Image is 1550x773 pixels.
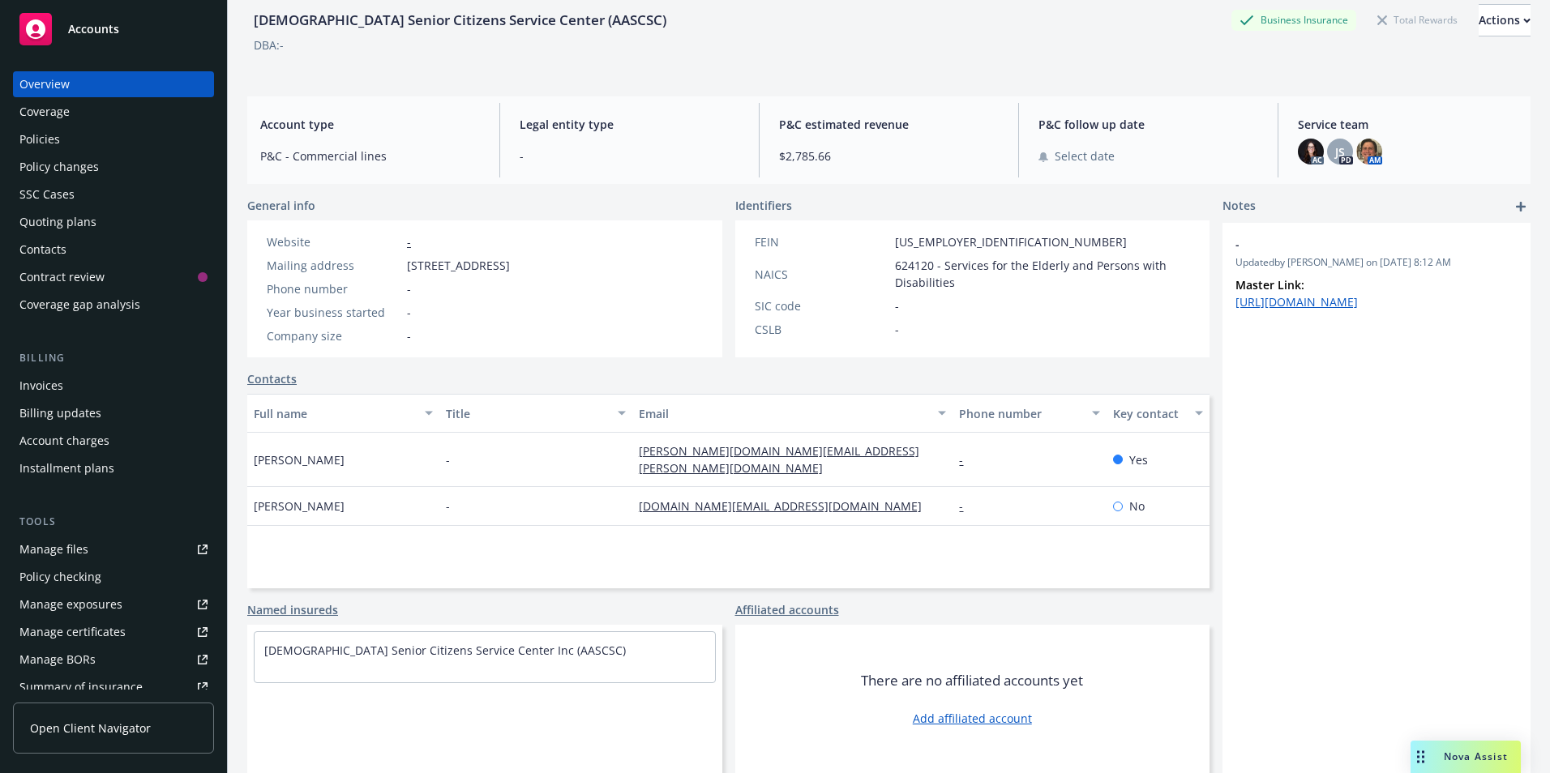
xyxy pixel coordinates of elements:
[407,304,411,321] span: -
[895,297,899,314] span: -
[959,405,1082,422] div: Phone number
[1038,116,1258,133] span: P&C follow up date
[19,237,66,263] div: Contacts
[13,182,214,207] a: SSC Cases
[13,400,214,426] a: Billing updates
[1055,147,1115,164] span: Select date
[446,405,607,422] div: Title
[267,280,400,297] div: Phone number
[1479,5,1531,36] div: Actions
[264,643,626,658] a: [DEMOGRAPHIC_DATA] Senior Citizens Service Center Inc (AASCSC)
[13,536,214,562] a: Manage files
[19,564,101,590] div: Policy checking
[755,266,888,283] div: NAICS
[959,498,976,514] a: -
[13,428,214,454] a: Account charges
[13,99,214,125] a: Coverage
[520,116,739,133] span: Legal entity type
[19,182,75,207] div: SSC Cases
[254,405,415,422] div: Full name
[19,373,63,399] div: Invoices
[735,601,839,618] a: Affiliated accounts
[1298,116,1518,133] span: Service team
[19,647,96,673] div: Manage BORs
[13,237,214,263] a: Contacts
[19,428,109,454] div: Account charges
[1235,255,1518,270] span: Updated by [PERSON_NAME] on [DATE] 8:12 AM
[895,257,1191,291] span: 624120 - Services for the Elderly and Persons with Disabilities
[13,647,214,673] a: Manage BORs
[895,233,1127,250] span: [US_EMPLOYER_IDENTIFICATION_NUMBER]
[254,451,345,468] span: [PERSON_NAME]
[267,257,400,274] div: Mailing address
[247,601,338,618] a: Named insureds
[13,209,214,235] a: Quoting plans
[1222,197,1256,216] span: Notes
[407,327,411,344] span: -
[19,455,114,481] div: Installment plans
[639,443,919,476] a: [PERSON_NAME][DOMAIN_NAME][EMAIL_ADDRESS][PERSON_NAME][DOMAIN_NAME]
[1231,10,1356,30] div: Business Insurance
[1235,236,1475,253] span: -
[19,71,70,97] div: Overview
[13,455,214,481] a: Installment plans
[1107,394,1210,433] button: Key contact
[407,257,510,274] span: [STREET_ADDRESS]
[861,671,1083,690] span: There are no affiliated accounts yet
[13,514,214,530] div: Tools
[1129,451,1148,468] span: Yes
[1411,741,1521,773] button: Nova Assist
[439,394,632,433] button: Title
[520,147,739,164] span: -
[267,233,400,250] div: Website
[13,373,214,399] a: Invoices
[959,452,976,468] a: -
[755,233,888,250] div: FEIN
[1335,143,1345,160] span: JS
[953,394,1107,433] button: Phone number
[247,394,439,433] button: Full name
[19,154,99,180] div: Policy changes
[13,126,214,152] a: Policies
[639,405,929,422] div: Email
[639,498,935,514] a: [DOMAIN_NAME][EMAIL_ADDRESS][DOMAIN_NAME]
[19,619,126,645] div: Manage certificates
[19,400,101,426] div: Billing updates
[19,209,96,235] div: Quoting plans
[19,99,70,125] div: Coverage
[260,116,480,133] span: Account type
[267,304,400,321] div: Year business started
[13,6,214,52] a: Accounts
[1235,294,1358,310] a: [URL][DOMAIN_NAME]
[19,674,143,700] div: Summary of insurance
[1369,10,1466,30] div: Total Rewards
[260,147,480,164] span: P&C - Commercial lines
[895,321,899,338] span: -
[19,536,88,562] div: Manage files
[13,154,214,180] a: Policy changes
[13,264,214,290] a: Contract review
[247,10,673,31] div: [DEMOGRAPHIC_DATA] Senior Citizens Service Center (AASCSC)
[267,327,400,344] div: Company size
[1479,4,1531,36] button: Actions
[1235,277,1304,293] strong: Master Link:
[13,674,214,700] a: Summary of insurance
[446,451,450,468] span: -
[755,297,888,314] div: SIC code
[13,71,214,97] a: Overview
[254,36,284,53] div: DBA: -
[632,394,953,433] button: Email
[1411,741,1431,773] div: Drag to move
[68,23,119,36] span: Accounts
[247,197,315,214] span: General info
[13,619,214,645] a: Manage certificates
[1444,750,1508,763] span: Nova Assist
[1356,139,1382,164] img: photo
[1129,498,1145,515] span: No
[407,280,411,297] span: -
[254,498,345,515] span: [PERSON_NAME]
[19,126,60,152] div: Policies
[13,292,214,318] a: Coverage gap analysis
[446,498,450,515] span: -
[30,720,151,737] span: Open Client Navigator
